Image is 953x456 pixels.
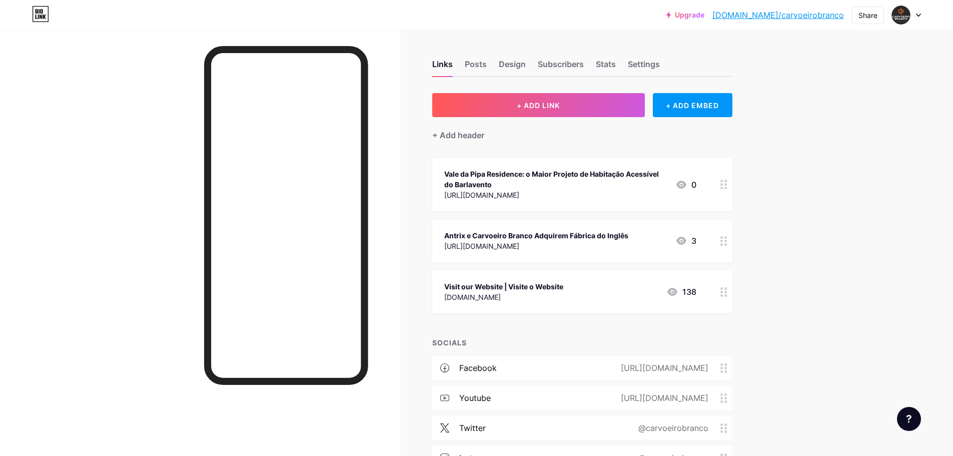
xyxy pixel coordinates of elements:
[712,9,844,21] a: [DOMAIN_NAME]/carvoeirobranco
[891,6,910,25] img: carvoeirobranco
[858,10,877,21] div: Share
[675,179,696,191] div: 0
[444,169,667,190] div: Vale da Pipa Residence: o Maior Projeto de Habitação Acessível do Barlavento
[432,337,732,348] div: SOCIALS
[628,58,660,76] div: Settings
[444,230,628,241] div: Antrix e Carvoeiro Branco Adquirem Fábrica do Inglês
[666,11,704,19] a: Upgrade
[605,362,720,374] div: [URL][DOMAIN_NAME]
[653,93,732,117] div: + ADD EMBED
[596,58,616,76] div: Stats
[444,241,628,251] div: [URL][DOMAIN_NAME]
[444,292,563,302] div: [DOMAIN_NAME]
[517,101,560,110] span: + ADD LINK
[444,281,563,292] div: Visit our Website | Visite o Website
[538,58,584,76] div: Subscribers
[459,362,497,374] div: facebook
[605,392,720,404] div: [URL][DOMAIN_NAME]
[432,58,453,76] div: Links
[499,58,526,76] div: Design
[432,93,645,117] button: + ADD LINK
[465,58,487,76] div: Posts
[666,286,696,298] div: 138
[622,422,720,434] div: @carvoeirobranco
[459,422,486,434] div: twitter
[675,235,696,247] div: 3
[459,392,491,404] div: youtube
[444,190,667,200] div: [URL][DOMAIN_NAME]
[432,129,484,141] div: + Add header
